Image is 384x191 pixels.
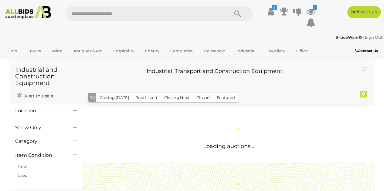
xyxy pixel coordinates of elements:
a: Contact Us [355,48,379,54]
button: Just Listed [132,93,161,102]
h4: Category [15,139,64,144]
h3: Industrial, Transport and Construction Equipment [93,68,336,74]
strong: BruceWain [335,35,362,40]
a: Computers [166,46,196,56]
span: | [363,35,364,40]
a: Antiques & Art [70,46,106,56]
a: Alert this sale [15,91,55,100]
button: Closing Next [161,93,193,102]
button: Closed [193,93,213,102]
img: Allbids.com.au [3,6,53,19]
a: Industrial [233,46,260,56]
a: Household [200,46,229,56]
h1: Industrial and Construction Equipment [15,66,76,86]
a: 1 [306,6,315,17]
a: Office [292,46,312,56]
h4: Location [15,108,64,114]
i: $ [272,5,277,10]
b: Contact Us [355,48,378,53]
a: Hospitality [109,46,138,56]
h4: Show Only [15,125,64,130]
a: Cars [5,46,21,56]
a: $ [266,6,275,17]
span: Loading auctions... [203,143,254,150]
button: Closing [DATE] [96,93,133,102]
a: Wine [48,46,66,56]
a: BruceWain [335,35,363,40]
a: Sports [5,56,25,66]
button: All [88,93,97,102]
button: Search [223,6,253,21]
h4: Item Condition [15,153,64,158]
button: Featured [213,93,239,102]
a: Charity [141,46,163,56]
a: New [18,164,27,169]
div: 0 [360,91,367,97]
a: Used [18,173,28,178]
a: Trucks [24,46,45,56]
a: Sign Out [365,35,382,40]
a: Sell with us [347,6,381,18]
span: Alert this sale [23,93,53,99]
i: 1 [313,5,317,10]
a: [GEOGRAPHIC_DATA] [28,56,79,66]
a: Jewellery [263,46,289,56]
